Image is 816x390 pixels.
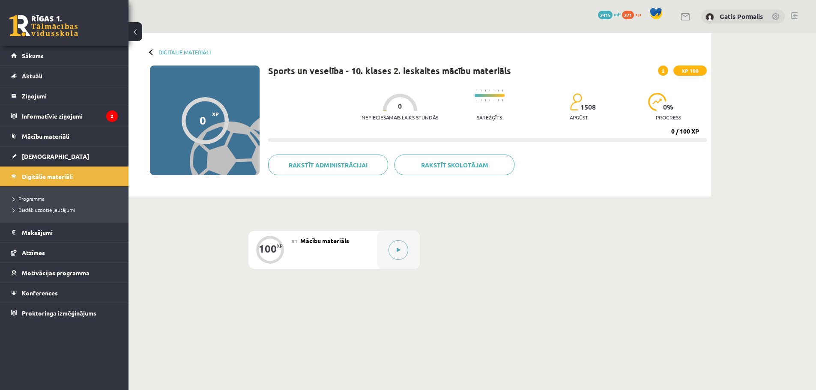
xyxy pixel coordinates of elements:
[11,303,118,323] a: Proktoringa izmēģinājums
[656,114,681,120] p: progress
[22,52,44,60] span: Sākums
[22,223,118,242] legend: Maksājumi
[570,114,588,120] p: apgūst
[485,89,486,92] img: icon-short-line-57e1e144782c952c97e751825c79c345078a6d821885a25fce030b3d8c18986b.svg
[720,12,763,21] a: Gatis Pormalis
[673,65,707,76] span: XP 100
[502,89,503,92] img: icon-short-line-57e1e144782c952c97e751825c79c345078a6d821885a25fce030b3d8c18986b.svg
[11,283,118,303] a: Konferences
[22,249,45,256] span: Atzīmes
[291,238,298,244] span: #1
[11,86,118,106] a: Ziņojumi
[614,11,621,18] span: mP
[259,245,277,253] div: 100
[22,132,69,140] span: Mācību materiāli
[268,155,388,175] a: Rakstīt administrācijai
[477,114,502,120] p: Sarežģīts
[502,99,503,101] img: icon-short-line-57e1e144782c952c97e751825c79c345078a6d821885a25fce030b3d8c18986b.svg
[398,102,402,110] span: 0
[493,99,494,101] img: icon-short-line-57e1e144782c952c97e751825c79c345078a6d821885a25fce030b3d8c18986b.svg
[476,99,477,101] img: icon-short-line-57e1e144782c952c97e751825c79c345078a6d821885a25fce030b3d8c18986b.svg
[268,65,511,76] h1: Sports un veselība - 10. klases 2. ieskaites mācību materiāls
[476,89,477,92] img: icon-short-line-57e1e144782c952c97e751825c79c345078a6d821885a25fce030b3d8c18986b.svg
[106,110,118,122] i: 2
[9,15,78,36] a: Rīgas 1. Tālmācības vidusskola
[648,93,667,111] img: icon-progress-161ccf0a02000e728c5f80fcf4c31c7af3da0e1684b2b1d7c360e028c24a22f1.svg
[580,103,596,111] span: 1508
[11,126,118,146] a: Mācību materiāli
[22,86,118,106] legend: Ziņojumi
[489,89,490,92] img: icon-short-line-57e1e144782c952c97e751825c79c345078a6d821885a25fce030b3d8c18986b.svg
[11,106,118,126] a: Informatīvie ziņojumi2
[11,66,118,86] a: Aktuāli
[598,11,613,19] span: 2415
[598,11,621,18] a: 2415 mP
[13,195,120,202] a: Programma
[11,46,118,65] a: Sākums
[11,146,118,166] a: [DEMOGRAPHIC_DATA]
[11,263,118,283] a: Motivācijas programma
[11,243,118,262] a: Atzīmes
[705,13,714,21] img: Gatis Pormalis
[570,93,582,111] img: students-c634bb4e5e11cddfef0936a35e636f08e4e9abd3cc4e673bd6f9a4125e45ecb1.svg
[395,155,514,175] a: Rakstīt skolotājam
[22,173,73,180] span: Digitālie materiāli
[22,269,90,277] span: Motivācijas programma
[22,72,42,80] span: Aktuāli
[498,89,499,92] img: icon-short-line-57e1e144782c952c97e751825c79c345078a6d821885a25fce030b3d8c18986b.svg
[498,99,499,101] img: icon-short-line-57e1e144782c952c97e751825c79c345078a6d821885a25fce030b3d8c18986b.svg
[11,167,118,186] a: Digitālie materiāli
[22,152,89,160] span: [DEMOGRAPHIC_DATA]
[493,89,494,92] img: icon-short-line-57e1e144782c952c97e751825c79c345078a6d821885a25fce030b3d8c18986b.svg
[663,103,674,111] span: 0 %
[13,206,75,213] span: Biežāk uzdotie jautājumi
[11,223,118,242] a: Maksājumi
[22,309,96,317] span: Proktoringa izmēģinājums
[22,106,118,126] legend: Informatīvie ziņojumi
[13,195,45,202] span: Programma
[635,11,641,18] span: xp
[13,206,120,214] a: Biežāk uzdotie jautājumi
[200,114,206,127] div: 0
[362,114,438,120] p: Nepieciešamais laiks stundās
[22,289,58,297] span: Konferences
[158,49,211,55] a: Digitālie materiāli
[489,99,490,101] img: icon-short-line-57e1e144782c952c97e751825c79c345078a6d821885a25fce030b3d8c18986b.svg
[212,111,219,117] span: XP
[485,99,486,101] img: icon-short-line-57e1e144782c952c97e751825c79c345078a6d821885a25fce030b3d8c18986b.svg
[622,11,645,18] a: 271 xp
[622,11,634,19] span: 271
[300,237,349,244] span: Mācību materiāls
[277,244,283,248] div: XP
